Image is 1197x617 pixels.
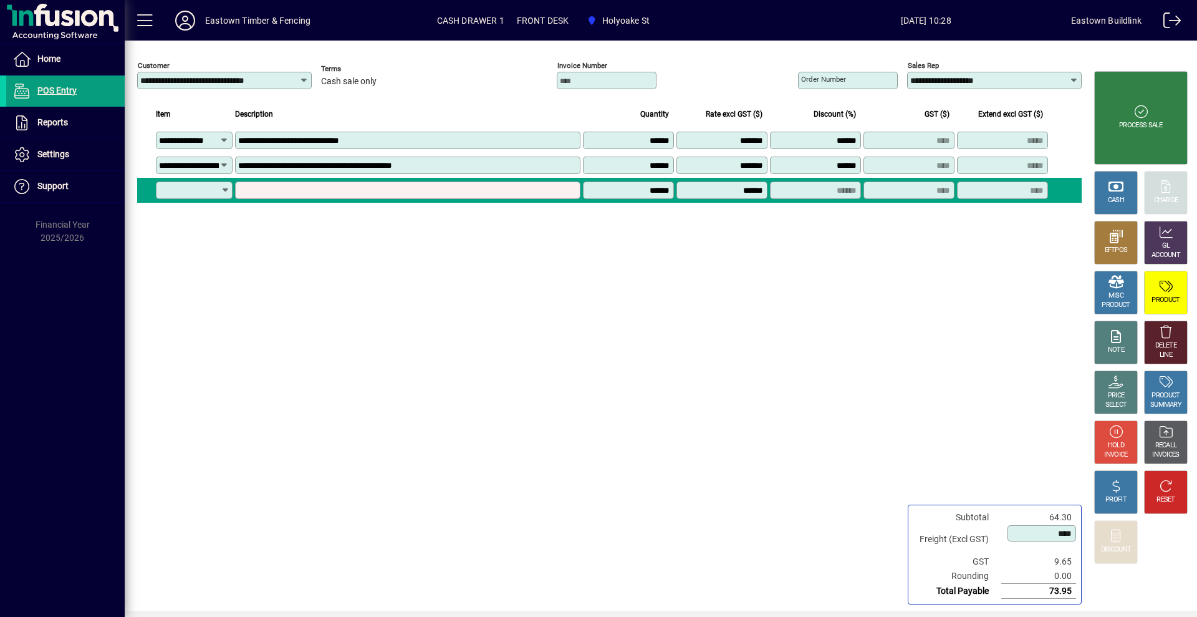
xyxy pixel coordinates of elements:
[1162,241,1170,251] div: GL
[138,61,170,70] mat-label: Customer
[1071,11,1142,31] div: Eastown Buildlink
[706,107,762,121] span: Rate excl GST ($)
[1154,2,1181,43] a: Logout
[37,54,60,64] span: Home
[1102,301,1130,310] div: PRODUCT
[908,61,939,70] mat-label: Sales rep
[1108,391,1125,401] div: PRICE
[781,11,1071,31] span: [DATE] 10:28
[37,181,69,191] span: Support
[1001,555,1076,569] td: 9.65
[321,65,396,73] span: Terms
[6,139,125,170] a: Settings
[1001,584,1076,599] td: 73.95
[205,11,310,31] div: Eastown Timber & Fencing
[235,107,273,121] span: Description
[913,569,1001,584] td: Rounding
[1155,441,1177,450] div: RECALL
[6,171,125,202] a: Support
[1001,510,1076,525] td: 64.30
[37,85,77,95] span: POS Entry
[37,117,68,127] span: Reports
[37,149,69,159] span: Settings
[913,525,1001,555] td: Freight (Excl GST)
[602,11,650,31] span: Holyoake St
[814,107,856,121] span: Discount (%)
[1150,401,1181,410] div: SUMMARY
[517,11,569,31] span: FRONT DESK
[913,584,1001,599] td: Total Payable
[1104,450,1127,460] div: INVOICE
[913,555,1001,569] td: GST
[1156,495,1175,505] div: RESET
[1152,450,1179,460] div: INVOICES
[1105,495,1127,505] div: PROFIT
[801,75,846,84] mat-label: Order number
[640,107,669,121] span: Quantity
[1001,569,1076,584] td: 0.00
[1119,121,1163,130] div: PROCESS SALE
[165,9,205,32] button: Profile
[557,61,607,70] mat-label: Invoice number
[978,107,1043,121] span: Extend excl GST ($)
[1108,441,1124,450] div: HOLD
[1154,196,1178,205] div: CHARGE
[321,77,377,87] span: Cash sale only
[925,107,949,121] span: GST ($)
[1101,545,1131,555] div: DISCOUNT
[1155,341,1176,351] div: DELETE
[156,107,171,121] span: Item
[1105,246,1128,255] div: EFTPOS
[1108,291,1123,301] div: MISC
[6,44,125,75] a: Home
[1151,391,1180,401] div: PRODUCT
[437,11,504,31] span: CASH DRAWER 1
[1108,346,1124,355] div: NOTE
[1108,196,1124,205] div: CASH
[582,9,655,32] span: Holyoake St
[1105,401,1127,410] div: SELECT
[913,510,1001,525] td: Subtotal
[1151,251,1180,260] div: ACCOUNT
[1151,296,1180,305] div: PRODUCT
[1160,351,1172,360] div: LINE
[6,107,125,138] a: Reports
